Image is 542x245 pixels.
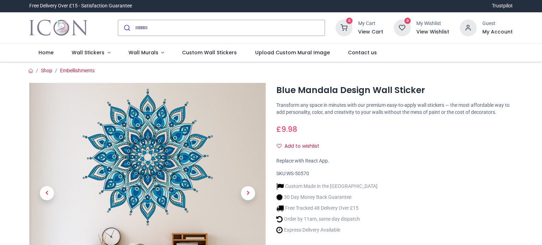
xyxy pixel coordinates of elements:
[276,194,378,201] li: 30 Day Money Back Guarantee
[276,140,325,152] button: Add to wishlistAdd to wishlist
[281,124,297,134] span: 9.98
[276,183,378,190] li: Custom Made in the [GEOGRAPHIC_DATA]
[72,49,104,56] span: Wall Stickers
[394,24,411,30] a: 0
[276,158,513,165] div: Replace with React App.
[241,186,255,200] span: Next
[255,49,330,56] span: Upload Custom Mural Image
[60,68,95,73] a: Embellishments
[276,102,513,116] p: Transform any space in minutes with our premium easy-to-apply wall stickers — the most affordable...
[119,44,173,62] a: Wall Murals
[276,215,378,223] li: Order by 11am, same day dispatch
[336,24,353,30] a: 0
[416,29,449,36] a: View Wishlist
[276,204,378,212] li: Free Tracked 48 Delivery Over £15
[128,49,158,56] span: Wall Murals
[492,2,513,10] a: Trustpilot
[118,20,135,36] button: Submit
[276,170,513,177] div: SKU:
[38,49,54,56] span: Home
[358,20,383,27] div: My Cart
[29,18,88,38] img: Icon Wall Stickers
[482,29,513,36] a: My Account
[41,68,52,73] a: Shop
[29,18,88,38] a: Logo of Icon Wall Stickers
[482,20,513,27] div: Guest
[346,18,353,24] sup: 0
[29,2,132,10] div: Free Delivery Over £15 - Satisfaction Guarantee
[276,84,513,96] h1: Blue Mandala Design Wall Sticker
[276,226,378,234] li: Express Delivery Available
[277,143,282,148] i: Add to wishlist
[348,49,377,56] span: Contact us
[62,44,119,62] a: Wall Stickers
[358,29,383,36] a: View Cart
[416,20,449,27] div: My Wishlist
[276,124,297,134] span: £
[404,18,411,24] sup: 0
[40,186,54,200] span: Previous
[182,49,237,56] span: Custom Wall Stickers
[287,171,309,176] span: WS-50570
